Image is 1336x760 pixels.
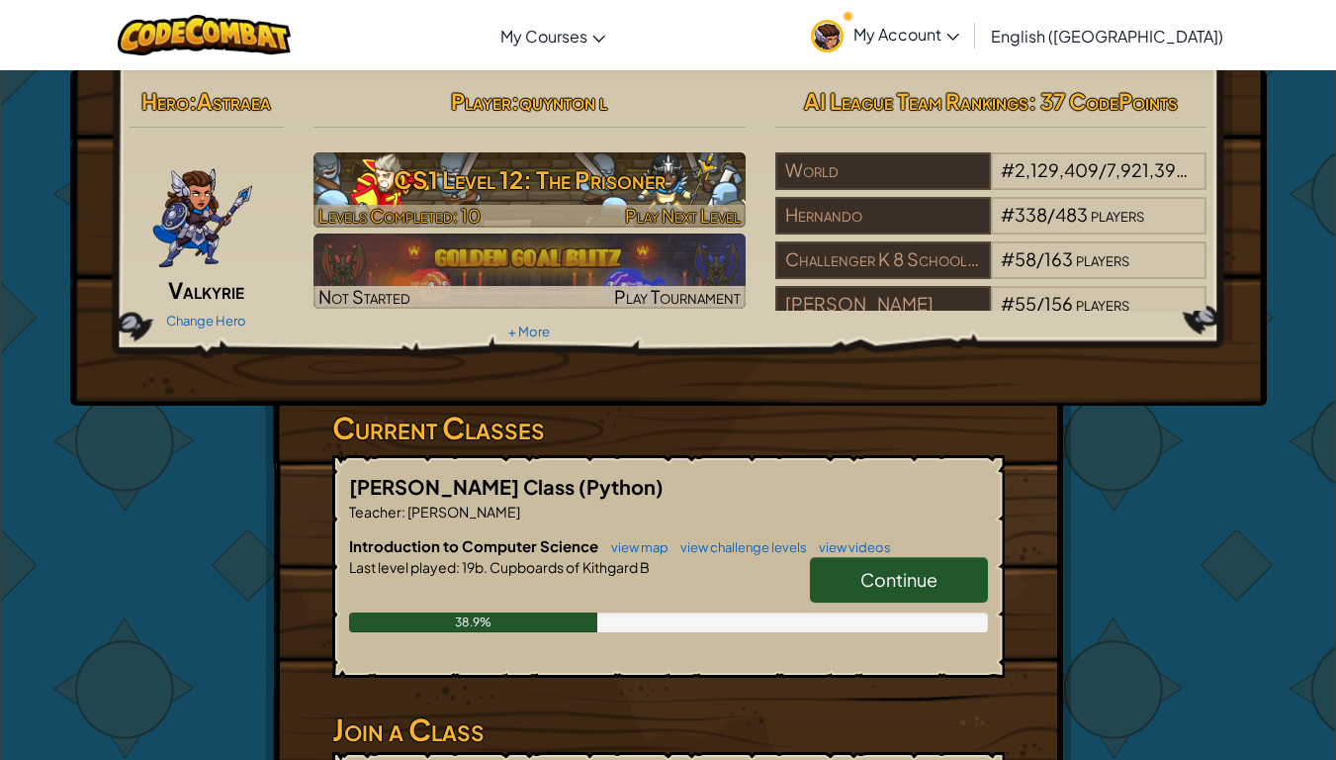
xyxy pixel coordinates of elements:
[405,503,520,521] span: [PERSON_NAME]
[151,152,254,271] img: ValkyriePose.png
[318,204,481,227] span: Levels Completed: 10
[775,171,1207,194] a: World#2,129,409/7,921,395players
[1055,203,1088,226] span: 483
[332,708,1005,752] h3: Join a Class
[1015,158,1099,181] span: 2,129,409
[981,9,1233,62] a: English ([GEOGRAPHIC_DATA])
[804,87,1028,115] span: AI League Team Rankings
[490,9,615,62] a: My Courses
[1190,158,1243,181] span: players
[141,87,189,115] span: Hero
[775,152,991,190] div: World
[349,536,601,555] span: Introduction to Computer Science
[1036,247,1044,270] span: /
[313,152,746,228] img: CS1 Level 12: The Prisoner
[579,474,664,499] span: (Python)
[1044,292,1073,315] span: 156
[488,558,650,576] span: Cupboards of Kithgard B
[860,568,937,591] span: Continue
[197,87,271,115] span: Astraea
[811,20,844,52] img: avatar
[1015,292,1036,315] span: 55
[775,241,991,279] div: Challenger K 8 School of Science and Math
[349,613,597,632] div: 38.9%
[614,285,741,308] span: Play Tournament
[456,558,460,576] span: :
[1001,158,1015,181] span: #
[401,503,405,521] span: :
[349,474,579,499] span: [PERSON_NAME] Class
[1076,292,1129,315] span: players
[118,15,291,55] img: CodeCombat logo
[1076,247,1129,270] span: players
[853,24,959,45] span: My Account
[349,558,456,576] span: Last level played
[168,276,244,304] span: Valkyrie
[500,26,587,47] span: My Courses
[775,305,1207,328] a: [PERSON_NAME]#55/156players
[332,406,1005,450] h3: Current Classes
[1001,292,1015,315] span: #
[313,234,746,309] img: Golden Goal
[1091,203,1144,226] span: players
[1044,247,1073,270] span: 163
[318,285,410,308] span: Not Started
[166,313,246,329] a: Change Hero
[313,234,746,309] a: Not StartedPlay Tournament
[601,539,668,555] a: view map
[313,152,746,228] a: Play Next Level
[508,324,550,339] a: + More
[1099,158,1107,181] span: /
[991,26,1223,47] span: English ([GEOGRAPHIC_DATA])
[775,260,1207,283] a: Challenger K 8 School of Science and Math#58/163players
[313,157,746,202] h3: CS1 Level 12: The Prisoner
[1107,158,1188,181] span: 7,921,395
[189,87,197,115] span: :
[460,558,488,576] span: 19b.
[775,197,991,235] div: Hernando
[809,539,891,555] a: view videos
[1015,203,1047,226] span: 338
[1028,87,1178,115] span: : 37 CodePoints
[1015,247,1036,270] span: 58
[775,286,991,324] div: [PERSON_NAME]
[1001,247,1015,270] span: #
[451,87,511,115] span: Player
[1047,203,1055,226] span: /
[775,216,1207,238] a: Hernando#338/483players
[519,87,607,115] span: quynton l
[1001,203,1015,226] span: #
[349,503,401,521] span: Teacher
[801,4,969,66] a: My Account
[670,539,807,555] a: view challenge levels
[625,204,741,227] span: Play Next Level
[511,87,519,115] span: :
[1036,292,1044,315] span: /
